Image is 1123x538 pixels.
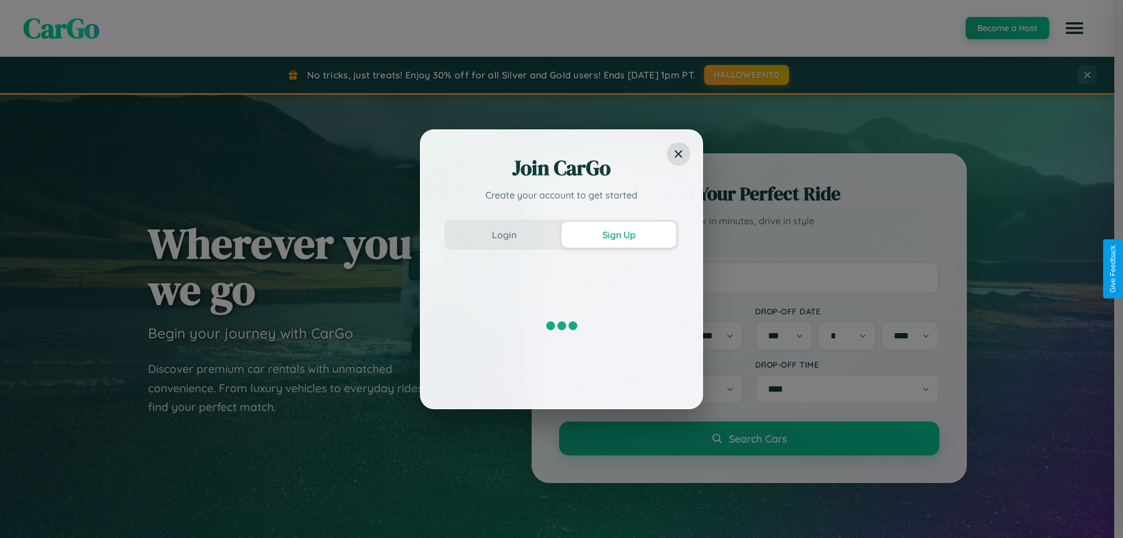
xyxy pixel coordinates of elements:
button: Sign Up [561,222,676,248]
p: Create your account to get started [445,188,678,202]
div: Give Feedback [1109,245,1117,293]
iframe: Intercom live chat [12,498,40,526]
h2: Join CarGo [445,154,678,182]
button: Login [447,222,561,248]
